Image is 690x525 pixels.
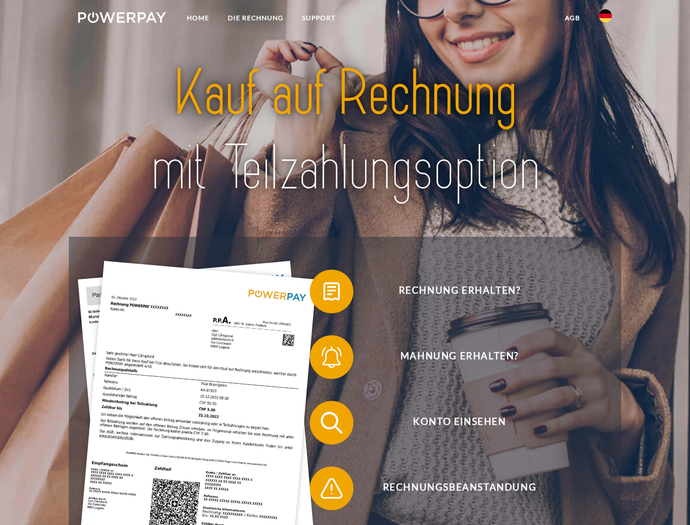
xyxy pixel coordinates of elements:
span: Mahnung erhalten? [326,335,593,379]
button: Rechnung erhalten? [310,270,594,313]
img: qb_warning.svg [318,475,345,502]
span: Rechnungsbeanstandung [326,466,593,510]
span: Konto einsehen [326,401,593,445]
span: Rechnung erhalten? [326,270,593,313]
a: SUPPORT [293,8,345,28]
img: qb_bill.svg [318,278,345,305]
button: Rechnungsbeanstandung [310,466,594,510]
button: Konto einsehen [310,401,594,445]
img: logo-powerpay-white.svg [78,12,166,23]
a: DIE RECHNUNG [219,8,293,28]
img: de [599,9,612,22]
a: agb [556,8,589,28]
img: qb_search.svg [318,409,345,436]
button: Mahnung erhalten? [310,335,594,379]
img: qb_bell.svg [318,343,345,371]
a: Home [178,8,219,28]
img: title-powerpay_de.svg [104,52,586,209]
